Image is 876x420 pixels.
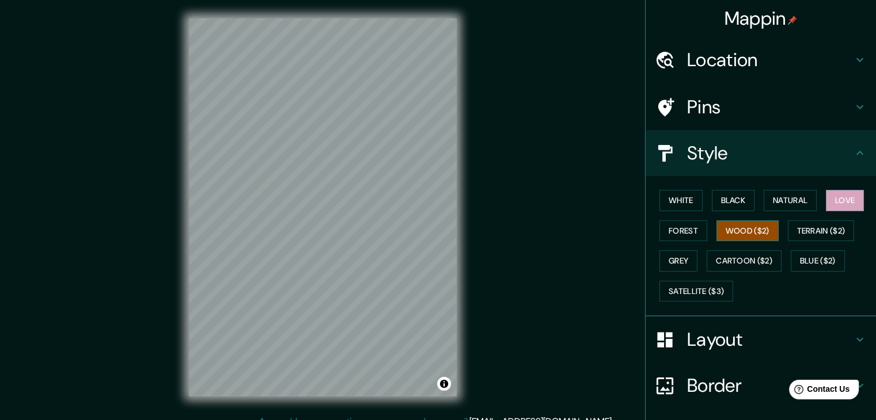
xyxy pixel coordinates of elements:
[716,220,779,242] button: Wood ($2)
[826,190,864,211] button: Love
[707,250,782,272] button: Cartoon ($2)
[646,316,876,362] div: Layout
[687,328,853,351] h4: Layout
[687,142,853,165] h4: Style
[687,48,853,71] h4: Location
[659,281,733,302] button: Satellite ($3)
[687,374,853,397] h4: Border
[788,220,855,242] button: Terrain ($2)
[437,377,451,391] button: Toggle attribution
[788,16,797,25] img: pin-icon.png
[687,96,853,119] h4: Pins
[764,190,817,211] button: Natural
[773,375,863,407] iframe: Help widget launcher
[712,190,755,211] button: Black
[646,362,876,408] div: Border
[659,220,707,242] button: Forest
[189,18,457,396] canvas: Map
[659,190,703,211] button: White
[646,37,876,83] div: Location
[659,250,697,272] button: Grey
[725,7,798,30] h4: Mappin
[791,250,845,272] button: Blue ($2)
[646,130,876,176] div: Style
[646,84,876,130] div: Pins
